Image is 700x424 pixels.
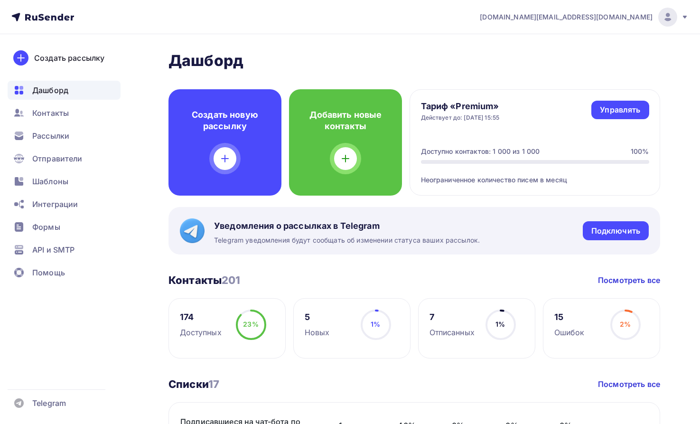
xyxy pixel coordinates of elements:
[620,320,631,328] span: 2%
[32,198,78,210] span: Интеграции
[243,320,258,328] span: 23%
[8,149,121,168] a: Отправители
[421,147,540,156] div: Доступно контактов: 1 000 из 1 000
[631,147,649,156] div: 100%
[480,8,689,27] a: [DOMAIN_NAME][EMAIL_ADDRESS][DOMAIN_NAME]
[168,51,660,70] h2: Дашборд
[8,104,121,122] a: Контакты
[8,217,121,236] a: Формы
[305,327,330,338] div: Новых
[32,153,83,164] span: Отправители
[421,164,649,185] div: Неограниченное количество писем в месяц
[32,107,69,119] span: Контакты
[32,267,65,278] span: Помощь
[600,104,640,115] div: Управлять
[554,311,585,323] div: 15
[32,176,68,187] span: Шаблоны
[32,244,75,255] span: API и SMTP
[32,85,68,96] span: Дашборд
[32,130,69,141] span: Рассылки
[214,236,480,245] span: Telegram уведомления будут сообщать об изменении статуса ваших рассылок.
[208,378,219,390] span: 17
[495,320,505,328] span: 1%
[184,109,266,132] h4: Создать новую рассылку
[8,172,121,191] a: Шаблоны
[34,52,104,64] div: Создать рассылку
[32,397,66,409] span: Telegram
[421,114,500,122] div: Действует до: [DATE] 15:55
[421,101,500,112] h4: Тариф «Premium»
[429,311,475,323] div: 7
[429,327,475,338] div: Отписанных
[214,220,480,232] span: Уведомления о рассылках в Telegram
[371,320,380,328] span: 1%
[8,81,121,100] a: Дашборд
[32,221,60,233] span: Формы
[480,12,653,22] span: [DOMAIN_NAME][EMAIL_ADDRESS][DOMAIN_NAME]
[304,109,387,132] h4: Добавить новые контакты
[305,311,330,323] div: 5
[554,327,585,338] div: Ошибок
[180,327,222,338] div: Доступных
[168,377,219,391] h3: Списки
[222,274,240,286] span: 201
[168,273,241,287] h3: Контакты
[8,126,121,145] a: Рассылки
[180,311,222,323] div: 174
[598,378,660,390] a: Посмотреть все
[598,274,660,286] a: Посмотреть все
[591,226,640,236] div: Подключить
